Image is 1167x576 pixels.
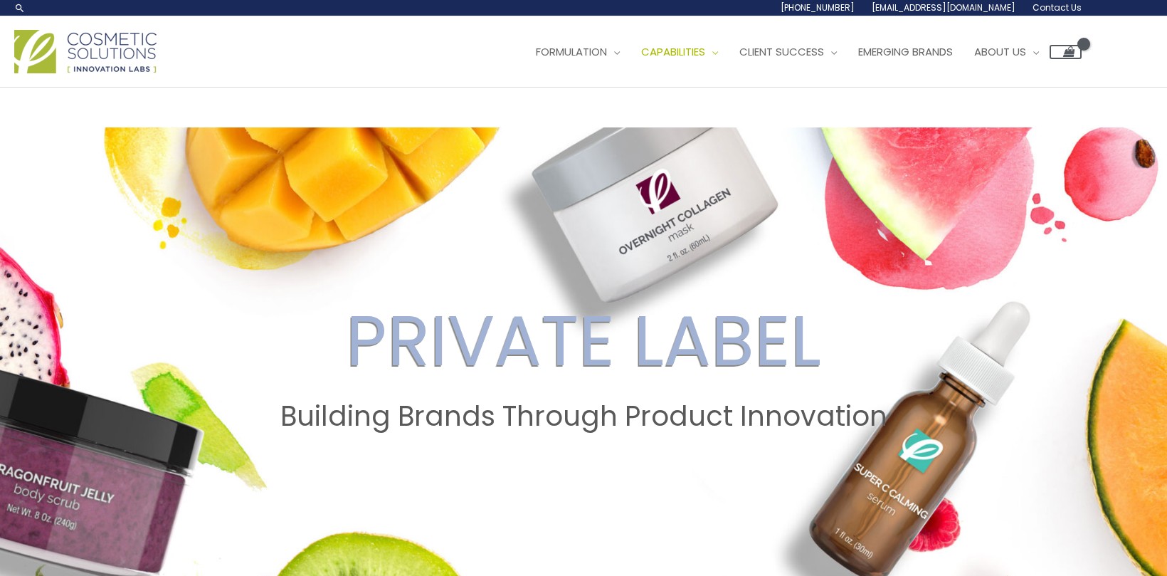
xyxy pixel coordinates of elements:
span: [PHONE_NUMBER] [781,1,855,14]
span: Formulation [536,44,607,59]
img: Cosmetic Solutions Logo [14,30,157,73]
a: Search icon link [14,2,26,14]
span: Contact Us [1033,1,1082,14]
a: Formulation [525,31,630,73]
span: Emerging Brands [858,44,953,59]
nav: Site Navigation [514,31,1082,73]
span: Client Success [739,44,824,59]
a: Capabilities [630,31,729,73]
span: [EMAIL_ADDRESS][DOMAIN_NAME] [872,1,1015,14]
span: About Us [974,44,1026,59]
h2: PRIVATE LABEL [14,299,1153,383]
a: Emerging Brands [847,31,963,73]
span: Capabilities [641,44,705,59]
a: View Shopping Cart, empty [1050,45,1082,59]
h2: Building Brands Through Product Innovation [14,400,1153,433]
a: Client Success [729,31,847,73]
a: About Us [963,31,1050,73]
